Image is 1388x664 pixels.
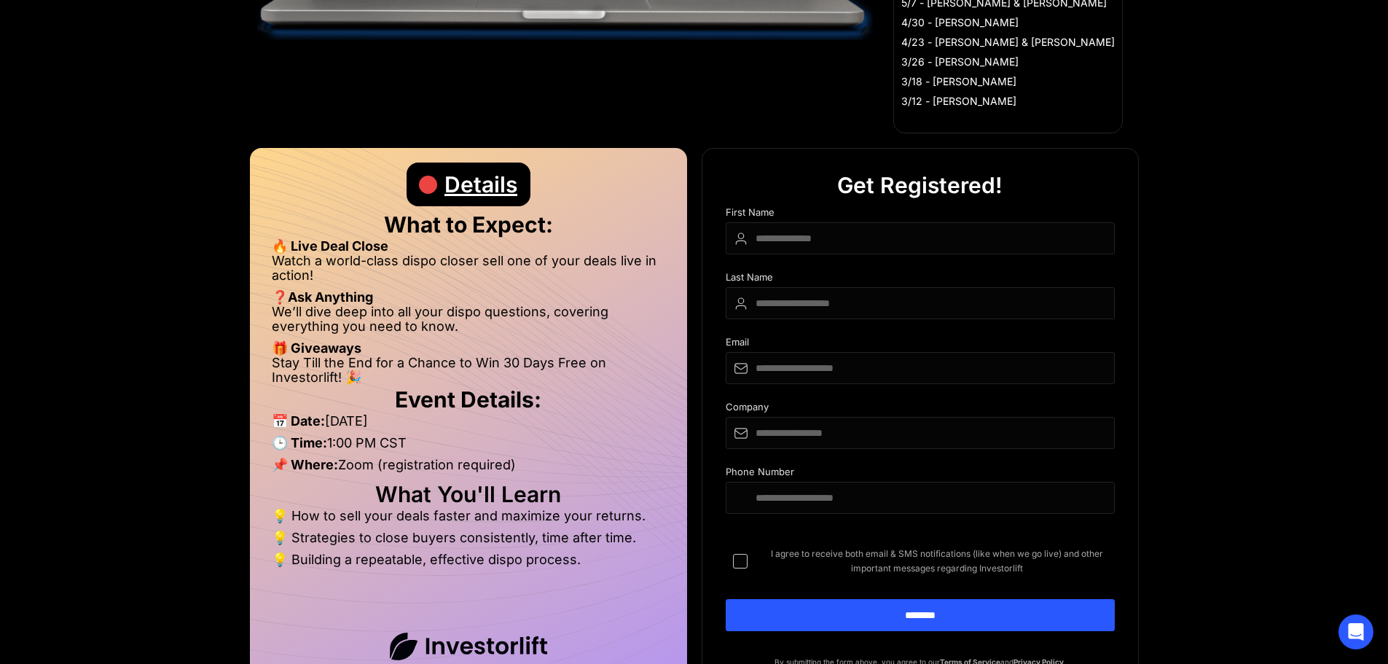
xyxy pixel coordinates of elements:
strong: 🔥 Live Deal Close [272,238,388,254]
div: Phone Number [726,466,1115,482]
strong: 📅 Date: [272,413,325,429]
div: Company [726,402,1115,417]
li: Watch a world-class dispo closer sell one of your deals live in action! [272,254,665,290]
li: Stay Till the End for a Chance to Win 30 Days Free on Investorlift! 🎉 [272,356,665,385]
li: Zoom (registration required) [272,458,665,480]
div: Last Name [726,272,1115,287]
div: Email [726,337,1115,352]
div: First Name [726,207,1115,222]
li: 💡 Strategies to close buyers consistently, time after time. [272,531,665,552]
strong: ❓Ask Anything [272,289,373,305]
li: 1:00 PM CST [272,436,665,458]
li: 💡 Building a repeatable, effective dispo process. [272,552,665,567]
h2: What You'll Learn [272,487,665,501]
div: Get Registered! [837,163,1003,207]
li: We’ll dive deep into all your dispo questions, covering everything you need to know. [272,305,665,341]
strong: 🎁 Giveaways [272,340,361,356]
div: Details [444,163,517,206]
form: DIspo Day Main Form [726,207,1115,655]
strong: 📌 Where: [272,457,338,472]
strong: 🕒 Time: [272,435,327,450]
li: 💡 How to sell your deals faster and maximize your returns. [272,509,665,531]
strong: Event Details: [395,386,541,413]
div: Open Intercom Messenger [1338,614,1373,649]
strong: What to Expect: [384,211,553,238]
li: [DATE] [272,414,665,436]
span: I agree to receive both email & SMS notifications (like when we go live) and other important mess... [759,547,1115,576]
